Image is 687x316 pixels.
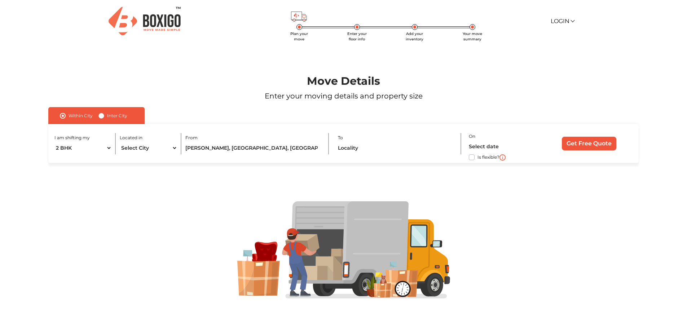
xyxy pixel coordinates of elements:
img: Boxigo [109,7,181,35]
p: Enter your moving details and property size [27,91,660,101]
input: Locality [185,142,321,154]
h1: Move Details [27,75,660,88]
label: From [185,135,198,141]
label: On [469,133,475,140]
span: Enter your floor info [347,31,367,41]
span: Your move summary [463,31,482,41]
span: Plan your move [290,31,308,41]
label: Inter City [107,111,127,120]
label: To [338,135,343,141]
label: Located in [120,135,142,141]
img: i [499,154,506,161]
label: I am shifting my [54,135,90,141]
label: Is flexible? [477,153,499,161]
input: Locality [338,142,454,154]
a: Login [551,18,574,25]
span: Add your inventory [406,31,423,41]
input: Select date [469,140,537,153]
label: Within City [69,111,93,120]
input: Get Free Quote [562,137,616,150]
